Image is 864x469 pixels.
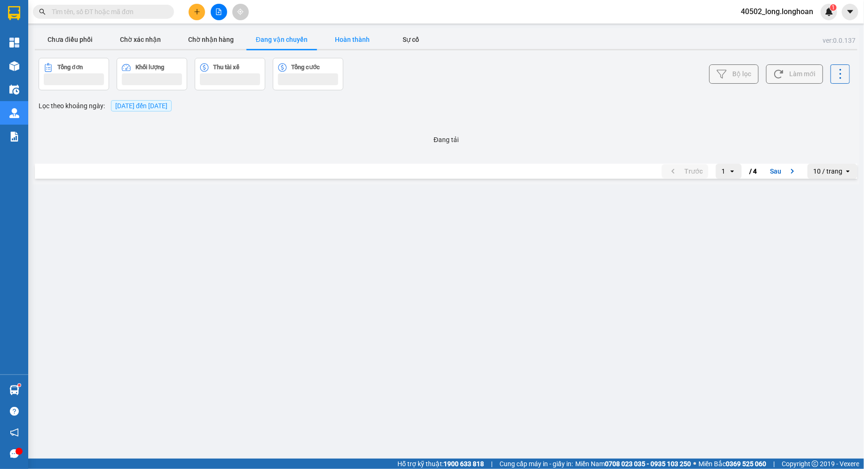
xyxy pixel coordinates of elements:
[846,8,855,16] span: caret-down
[195,58,265,90] button: Thu tài xế
[773,459,775,469] span: |
[844,167,852,175] svg: open
[39,58,109,90] button: Tổng đơn
[709,64,759,84] button: Bộ lọc
[499,459,573,469] span: Cung cấp máy in - giấy in:
[721,167,725,176] div: 1
[764,164,804,178] button: next page. current page 1 / 4
[812,461,818,467] span: copyright
[237,8,244,15] span: aim
[842,4,858,20] button: caret-down
[39,8,46,15] span: search
[9,132,19,142] img: solution-icon
[766,64,823,84] button: Làm mới
[135,64,164,71] div: Khối lượng
[232,4,249,20] button: aim
[10,407,19,416] span: question-circle
[10,428,19,437] span: notification
[749,166,757,177] span: / 4
[444,460,484,468] strong: 1900 633 818
[115,102,167,110] span: 15/10/2025 đến 15/10/2025
[726,460,766,468] strong: 0369 525 060
[273,58,343,90] button: Tổng cước
[9,38,19,48] img: dashboard-icon
[733,6,821,17] span: 40502_long.longhoan
[317,30,388,49] button: Hoàn thành
[397,459,484,469] span: Hỗ trợ kỹ thuật:
[575,459,691,469] span: Miền Nam
[117,58,187,90] button: Khối lượng
[9,108,19,118] img: warehouse-icon
[9,61,19,71] img: warehouse-icon
[105,30,176,49] button: Chờ xác nhận
[189,4,205,20] button: plus
[57,64,83,71] div: Tổng đơn
[605,460,691,468] strong: 0708 023 035 - 0935 103 250
[10,449,19,458] span: message
[8,6,20,20] img: logo-vxr
[211,4,227,20] button: file-add
[35,125,857,154] div: Đang tải
[813,167,842,176] div: 10 / trang
[491,459,492,469] span: |
[830,4,837,11] sup: 1
[52,7,163,17] input: Tìm tên, số ĐT hoặc mã đơn
[825,8,833,16] img: icon-new-feature
[662,164,708,178] button: previous page. current page 1 / 4
[388,30,435,49] button: Sự cố
[176,30,246,49] button: Chờ nhận hàng
[18,384,21,387] sup: 1
[9,385,19,395] img: warehouse-icon
[35,30,105,49] button: Chưa điều phối
[214,64,240,71] div: Thu tài xế
[693,462,696,466] span: ⚪️
[215,8,222,15] span: file-add
[729,167,736,175] svg: open
[39,101,105,111] span: Lọc theo khoảng ngày :
[111,100,172,111] span: [DATE] đến [DATE]
[194,8,200,15] span: plus
[843,167,844,176] input: Selected 10 / trang.
[246,30,317,49] button: Đang vận chuyển
[698,459,766,469] span: Miền Bắc
[832,4,835,11] span: 1
[9,85,19,95] img: warehouse-icon
[292,64,320,71] div: Tổng cước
